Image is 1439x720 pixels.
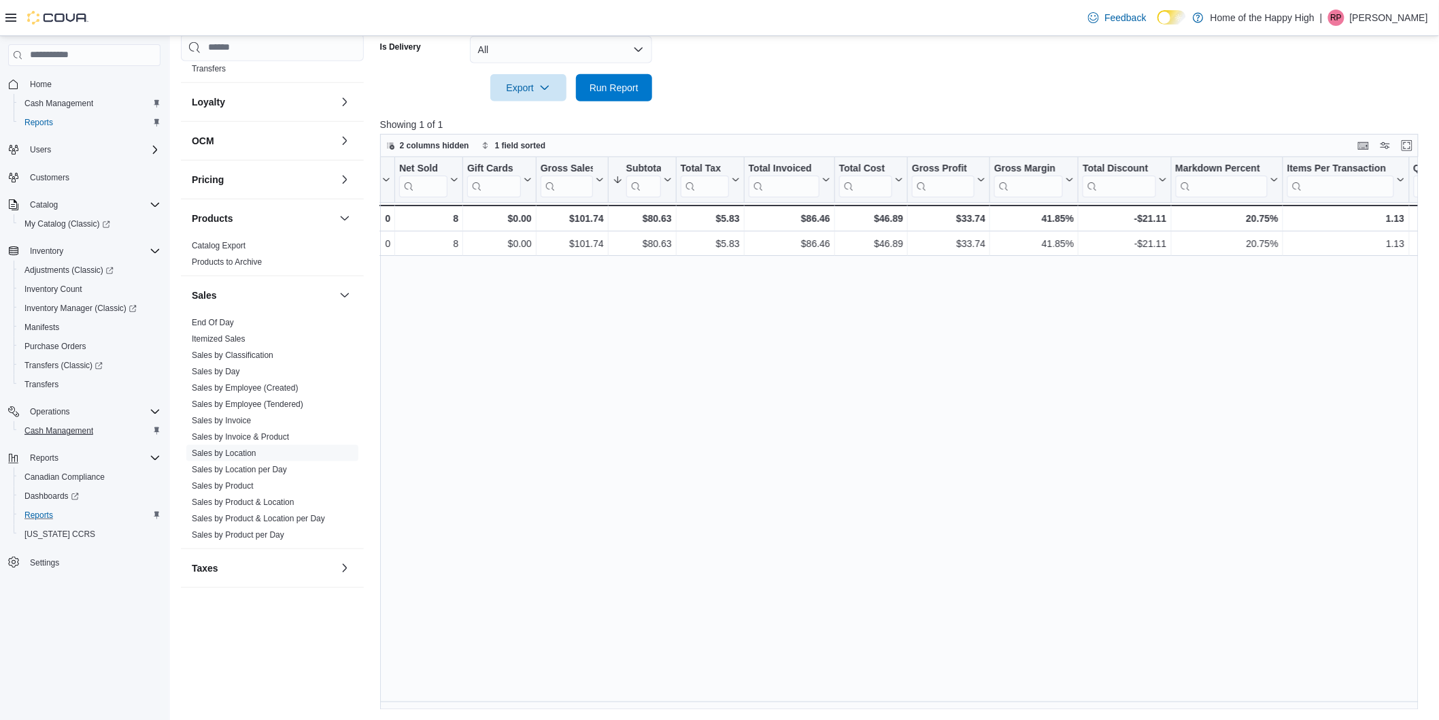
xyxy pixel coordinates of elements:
[192,240,246,251] span: Catalog Export
[541,162,593,197] div: Gross Sales
[749,162,819,175] div: Total Invoiced
[14,318,166,337] button: Manifests
[192,95,334,109] button: Loyalty
[192,350,273,360] a: Sales by Classification
[1083,210,1166,227] div: -$21.11
[912,162,975,197] div: Gross Profit
[192,382,299,393] span: Sales by Employee (Created)
[19,469,110,485] a: Canadian Compliance
[24,450,64,466] button: Reports
[467,210,532,227] div: $0.00
[380,118,1429,131] p: Showing 1 of 1
[24,76,57,93] a: Home
[19,507,160,523] span: Reports
[3,140,166,159] button: Users
[19,338,92,355] a: Purchase Orders
[681,162,729,175] div: Total Tax
[1083,4,1151,31] a: Feedback
[19,300,142,316] a: Inventory Manager (Classic)
[24,404,75,420] button: Operations
[14,506,166,525] button: Reports
[541,210,604,227] div: $101.74
[19,469,160,485] span: Canadian Compliance
[19,526,101,542] a: [US_STATE] CCRS
[839,210,903,227] div: $46.89
[192,432,289,442] a: Sales by Invoice & Product
[467,235,532,252] div: $0.00
[337,287,353,304] button: Sales
[24,450,160,466] span: Reports
[192,514,325,523] a: Sales by Product & Location per Day
[24,360,103,371] span: Transfers (Classic)
[400,140,469,151] span: 2 columns hidden
[192,289,217,302] h3: Sales
[626,162,661,197] div: Subtotal
[3,448,166,468] button: Reports
[19,488,84,504] a: Dashboards
[399,162,458,197] button: Net Sold
[19,357,108,374] a: Transfers (Classic)
[1157,10,1186,24] input: Dark Mode
[399,235,458,252] div: 8
[994,162,1063,175] div: Gross Margin
[839,162,892,175] div: Total Cost
[192,561,218,575] h3: Taxes
[1104,11,1146,24] span: Feedback
[1083,162,1166,197] button: Total Discount
[19,526,160,542] span: Washington CCRS
[24,169,160,186] span: Customers
[337,94,353,110] button: Loyalty
[337,133,353,149] button: OCM
[681,210,740,227] div: $5.83
[14,113,166,132] button: Reports
[14,487,166,506] a: Dashboards
[839,162,892,197] div: Total Cost
[1350,10,1428,26] p: [PERSON_NAME]
[19,423,160,439] span: Cash Management
[3,402,166,421] button: Operations
[192,415,251,426] span: Sales by Invoice
[994,162,1074,197] button: Gross Margin
[19,95,99,112] a: Cash Management
[3,242,166,261] button: Inventory
[19,95,160,112] span: Cash Management
[192,529,284,540] span: Sales by Product per Day
[749,235,830,252] div: $86.46
[181,314,364,549] div: Sales
[541,162,593,175] div: Gross Sales
[1287,210,1405,227] div: 1.13
[399,162,447,197] div: Net Sold
[1287,162,1405,197] button: Items Per Transaction
[19,281,160,297] span: Inventory Count
[192,173,334,186] button: Pricing
[24,341,86,352] span: Purchase Orders
[192,465,287,474] a: Sales by Location per Day
[30,79,52,90] span: Home
[19,376,64,393] a: Transfers
[994,162,1063,197] div: Gross Margin
[19,507,58,523] a: Reports
[681,235,740,252] div: $5.83
[192,257,262,267] a: Products to Archive
[24,76,160,93] span: Home
[14,375,166,394] button: Transfers
[30,199,58,210] span: Catalog
[467,162,532,197] button: Gift Cards
[576,74,652,101] button: Run Report
[1083,235,1166,252] div: -$21.11
[1157,24,1158,25] span: Dark Mode
[192,63,226,74] span: Transfers
[181,238,364,276] div: Products
[192,257,262,267] span: Products to Archive
[19,376,160,393] span: Transfers
[613,210,672,227] div: $80.63
[24,379,58,390] span: Transfers
[192,317,234,328] span: End Of Day
[24,197,160,213] span: Catalog
[24,218,110,229] span: My Catalog (Classic)
[192,350,273,361] span: Sales by Classification
[19,281,88,297] a: Inventory Count
[1083,162,1155,175] div: Total Discount
[192,318,234,327] a: End Of Day
[192,448,256,458] a: Sales by Location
